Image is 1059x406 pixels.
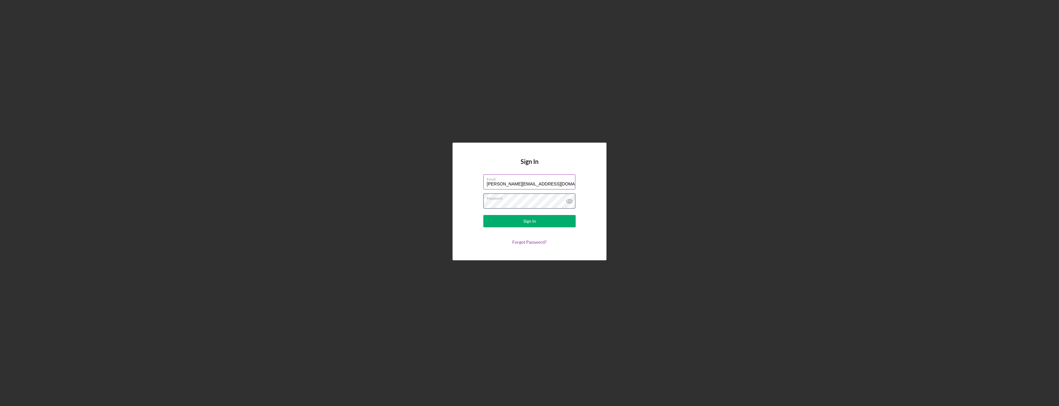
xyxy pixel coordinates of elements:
button: Sign In [483,215,576,227]
label: Password [487,194,575,201]
label: Email [487,175,575,181]
h4: Sign In [521,158,538,174]
a: Forgot Password? [512,239,547,245]
div: Sign In [523,215,536,227]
